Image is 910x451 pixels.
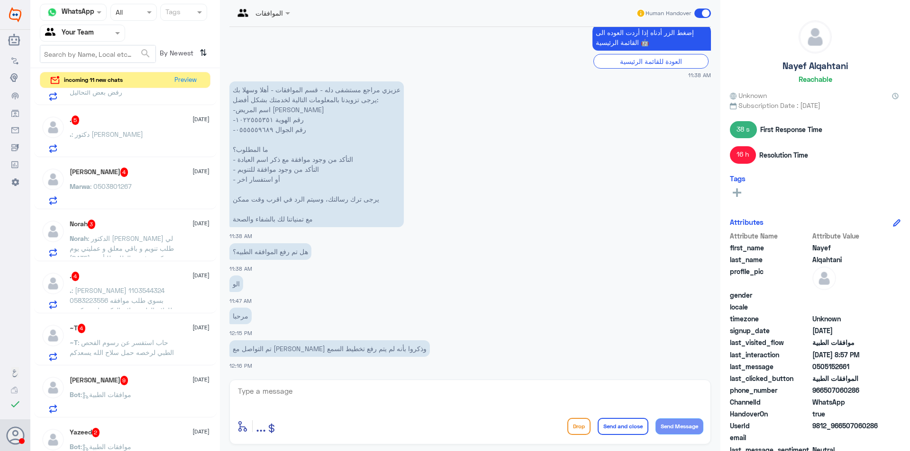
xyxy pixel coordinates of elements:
button: Send Message [655,418,703,434]
span: gender [730,290,810,300]
span: 3 [88,220,96,229]
h5: Nayef Alqahtani [783,61,848,71]
span: 11:38 AM [229,265,252,272]
span: null [812,433,881,442]
img: Widebot Logo [9,7,21,22]
span: [DATE] [192,427,209,436]
span: HandoverOn [730,409,810,419]
span: 12:15 PM [229,330,252,336]
span: . [70,286,72,294]
img: defaultAdmin.png [41,272,65,295]
span: locale [730,302,810,312]
button: Avatar [6,426,24,444]
span: [DATE] [192,219,209,228]
p: 11/10/2025, 11:38 AM [229,243,311,260]
h6: Attributes [730,218,764,226]
button: ... [256,416,266,437]
span: 2 [92,428,100,437]
img: defaultAdmin.png [41,376,65,399]
span: موافقات الطبية [812,337,881,347]
p: 11/10/2025, 11:38 AM [229,81,404,227]
span: [DATE] [192,115,209,124]
button: Send and close [598,418,648,435]
span: : حاب استفسر عن رسوم الفحص الطبي لرخصه حمل سلاح الله يسعدكم [70,338,174,356]
span: 11:47 AM [229,298,252,304]
span: 5 [72,115,80,125]
span: 0505152661 [812,362,881,371]
h6: Reachable [799,75,832,83]
span: ~T [70,338,78,346]
span: Resolution Time [759,150,808,160]
h5: ~T [70,324,86,333]
span: incoming 11 new chats [64,76,123,84]
img: defaultAdmin.png [41,220,65,243]
span: last_name [730,255,810,265]
div: العودة للقائمة الرئيسية [593,54,709,69]
span: : موافقات الطبية [81,390,131,398]
button: Drop [567,418,591,435]
p: 11/10/2025, 12:15 PM [229,308,252,324]
span: 9812_966507060286 [812,421,881,431]
span: : موافقات الطبية [81,442,131,451]
span: : 0503801267 [90,182,132,190]
span: 11:38 AM [229,233,252,239]
span: : الدكتور [PERSON_NAME] لي طلب تنويم و باقي معلق و عمليتي يوم [DATE] ممكن ترفعون الطلب للتأمين كا... [70,234,174,272]
span: Marwa [70,182,90,190]
span: Bot [70,390,81,398]
span: 9 [120,376,128,385]
h5: Yazeed [70,428,100,437]
span: phone_number [730,385,810,395]
span: last_message [730,362,810,371]
span: profile_pic [730,266,810,288]
p: 11/10/2025, 11:38 AM [592,24,711,51]
h5: . [70,115,80,125]
span: [DATE] [192,271,209,280]
span: 2025-10-10T17:56:02.985Z [812,326,881,336]
span: Norah [70,234,88,242]
span: الموافقات الطبية [812,373,881,383]
span: Unknown [730,90,767,100]
h5: Mohamed Abdelghaffar [70,376,128,385]
span: search [140,48,151,59]
span: last_interaction [730,350,810,360]
span: Alqahtani [812,255,881,265]
img: defaultAdmin.png [41,324,65,347]
img: defaultAdmin.png [41,168,65,191]
span: Attribute Value [812,231,881,241]
img: yourTeam.svg [45,26,59,40]
input: Search by Name, Local etc… [40,45,155,62]
span: signup_date [730,326,810,336]
span: last_clicked_button [730,373,810,383]
span: 4 [120,168,128,177]
button: search [140,46,151,62]
p: 11/10/2025, 12:16 PM [229,340,430,357]
span: : [PERSON_NAME] 1103544324 0583223556 بسوي طلب موافقه للعلاج الطبيعي لان الدكتور امس كتبت التقرير... [70,286,174,364]
span: [DATE] [192,323,209,332]
img: defaultAdmin.png [41,115,65,139]
span: : دكتور [PERSON_NAME] [72,130,143,138]
span: Human Handover [646,9,691,18]
span: Attribute Name [730,231,810,241]
span: last_visited_flow [730,337,810,347]
span: 2025-10-10T17:57:00.196Z [812,350,881,360]
span: ChannelId [730,397,810,407]
span: [DATE] [192,167,209,176]
span: 4 [78,324,86,333]
h5: . [70,272,80,281]
span: email [730,433,810,442]
span: Subscription Date : [DATE] [730,100,901,110]
span: 16 h [730,146,756,163]
span: 11:38 AM [688,71,711,79]
span: [DATE] [192,375,209,384]
span: null [812,290,881,300]
span: First Response Time [760,124,822,134]
h5: Norah [70,220,96,229]
h5: Marwa Fathi [70,168,128,177]
span: ... [256,417,266,434]
span: 2 [812,397,881,407]
span: timezone [730,314,810,324]
img: defaultAdmin.png [812,266,836,290]
span: first_name [730,243,810,253]
span: null [812,302,881,312]
span: 4 [72,272,80,281]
